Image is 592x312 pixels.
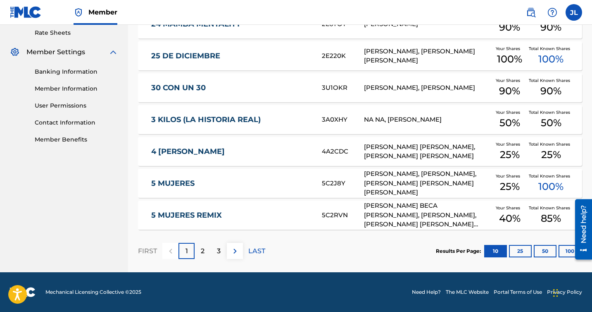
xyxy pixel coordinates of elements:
[26,47,85,57] span: Member Settings
[151,115,311,125] a: 3 KILOS (LA HISTORIA REAL)
[529,205,573,211] span: Total Known Shares
[496,205,523,211] span: Your Shares
[35,135,118,144] a: Member Benefits
[364,47,490,65] div: [PERSON_NAME], [PERSON_NAME] [PERSON_NAME]
[559,245,581,257] button: 100
[496,141,523,147] span: Your Shares
[540,20,561,35] span: 90 %
[151,179,311,188] a: 5 MUJERES
[322,147,364,156] div: 4A2CDC
[364,83,490,93] div: [PERSON_NAME], [PERSON_NAME]
[544,4,561,21] div: Help
[529,141,573,147] span: Total Known Shares
[322,179,364,188] div: 5C2J8Y
[436,247,483,255] p: Results Per Page:
[230,246,240,256] img: right
[541,211,561,226] span: 85 %
[322,83,364,93] div: 3U1OKR
[547,288,582,296] a: Privacy Policy
[500,147,520,162] span: 25 %
[496,77,523,84] span: Your Shares
[569,196,592,263] iframe: Resource Center
[412,288,441,296] a: Need Help?
[35,29,118,37] a: Rate Sheets
[538,52,563,67] span: 100 %
[108,47,118,57] img: expand
[547,7,557,17] img: help
[151,51,311,61] a: 25 DE DICIEMBRE
[35,67,118,76] a: Banking Information
[523,4,539,21] a: Public Search
[541,147,561,162] span: 25 %
[138,246,157,256] p: FIRST
[496,46,523,52] span: Your Shares
[540,84,561,98] span: 90 %
[74,7,83,17] img: Top Rightsholder
[484,245,507,257] button: 10
[494,288,542,296] a: Portal Terms of Use
[88,7,117,17] span: Member
[499,115,520,130] span: 50 %
[566,4,582,21] div: User Menu
[35,84,118,93] a: Member Information
[526,7,536,17] img: search
[364,115,490,125] div: NA NA, [PERSON_NAME]
[529,46,573,52] span: Total Known Shares
[201,246,204,256] p: 2
[529,109,573,115] span: Total Known Shares
[538,179,563,194] span: 100 %
[499,84,520,98] span: 90 %
[151,83,311,93] a: 30 CON UN 30
[45,288,141,296] span: Mechanical Licensing Collective © 2025
[322,211,364,220] div: 5C2RVN
[217,246,221,256] p: 3
[496,109,523,115] span: Your Shares
[541,115,561,130] span: 50 %
[509,245,532,257] button: 25
[534,245,556,257] button: 50
[500,179,520,194] span: 25 %
[499,211,521,226] span: 40 %
[364,201,490,229] div: [PERSON_NAME] BECA [PERSON_NAME], [PERSON_NAME], [PERSON_NAME] [PERSON_NAME] [PERSON_NAME], [PERS...
[364,142,490,161] div: [PERSON_NAME] [PERSON_NAME], [PERSON_NAME] [PERSON_NAME]
[35,118,118,127] a: Contact Information
[446,288,489,296] a: The MLC Website
[185,246,188,256] p: 1
[151,211,311,220] a: 5 MUJERES REMIX
[248,246,265,256] p: LAST
[364,169,490,197] div: [PERSON_NAME], [PERSON_NAME], [PERSON_NAME] [PERSON_NAME] [PERSON_NAME]
[10,6,42,18] img: MLC Logo
[499,20,520,35] span: 90 %
[551,272,592,312] iframe: Chat Widget
[497,52,522,67] span: 100 %
[553,281,558,305] div: Drag
[322,115,364,125] div: 3A0XHY
[35,101,118,110] a: User Permissions
[529,173,573,179] span: Total Known Shares
[322,51,364,61] div: 2E220K
[10,47,20,57] img: Member Settings
[10,287,36,297] img: logo
[529,77,573,84] span: Total Known Shares
[496,173,523,179] span: Your Shares
[151,147,311,156] a: 4 [PERSON_NAME]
